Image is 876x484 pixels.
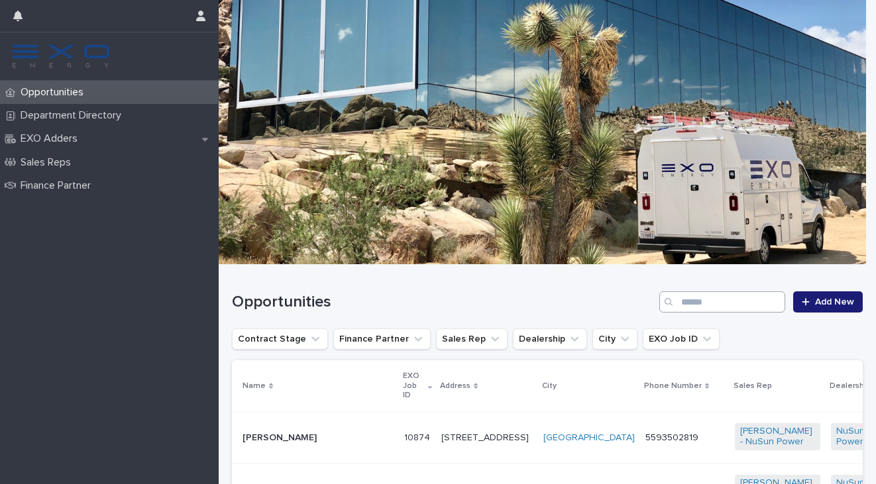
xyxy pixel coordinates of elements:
[403,369,425,403] p: EXO Job ID
[592,328,637,350] button: City
[333,328,431,350] button: Finance Partner
[830,379,871,393] p: Dealership
[815,297,854,307] span: Add New
[404,430,433,444] p: 10874
[15,132,88,145] p: EXO Adders
[643,328,720,350] button: EXO Job ID
[15,109,132,122] p: Department Directory
[441,432,533,444] p: [STREET_ADDRESS]
[440,379,470,393] p: Address
[543,432,635,444] a: [GEOGRAPHIC_DATA]
[15,86,94,99] p: Opportunities
[232,328,328,350] button: Contract Stage
[542,379,557,393] p: City
[659,291,785,313] input: Search
[436,328,508,350] button: Sales Rep
[15,156,82,169] p: Sales Reps
[645,433,698,442] a: 5593502819
[232,293,654,312] h1: Opportunities
[836,426,867,448] a: NuSun Power
[644,379,702,393] p: Phone Number
[734,379,772,393] p: Sales Rep
[793,291,863,313] a: Add New
[15,179,101,192] p: Finance Partner
[513,328,587,350] button: Dealership
[243,432,394,444] p: [PERSON_NAME]
[243,379,266,393] p: Name
[11,43,111,70] img: FKS5r6ZBThi8E5hshIGi
[740,426,815,448] a: [PERSON_NAME] - NuSun Power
